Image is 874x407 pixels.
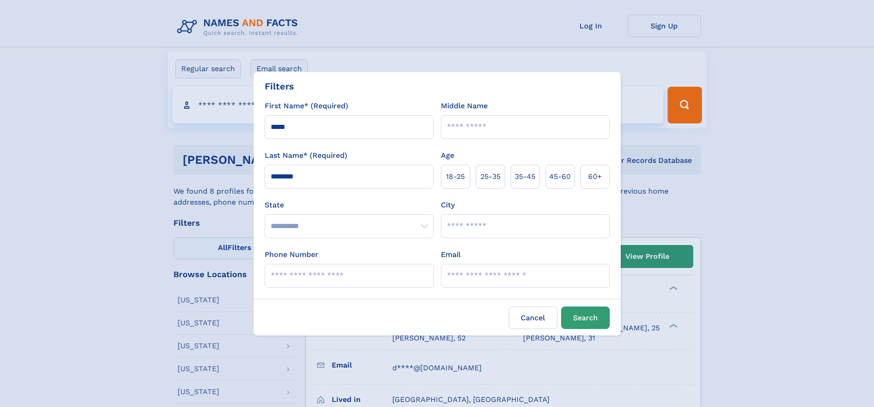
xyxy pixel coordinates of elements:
[441,150,454,161] label: Age
[480,171,501,182] span: 25‑35
[446,171,465,182] span: 18‑25
[265,150,347,161] label: Last Name* (Required)
[441,200,455,211] label: City
[441,100,488,112] label: Middle Name
[265,200,434,211] label: State
[441,249,461,260] label: Email
[265,79,294,93] div: Filters
[561,307,610,329] button: Search
[549,171,571,182] span: 45‑60
[265,100,348,112] label: First Name* (Required)
[515,171,535,182] span: 35‑45
[509,307,557,329] label: Cancel
[265,249,318,260] label: Phone Number
[588,171,602,182] span: 60+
